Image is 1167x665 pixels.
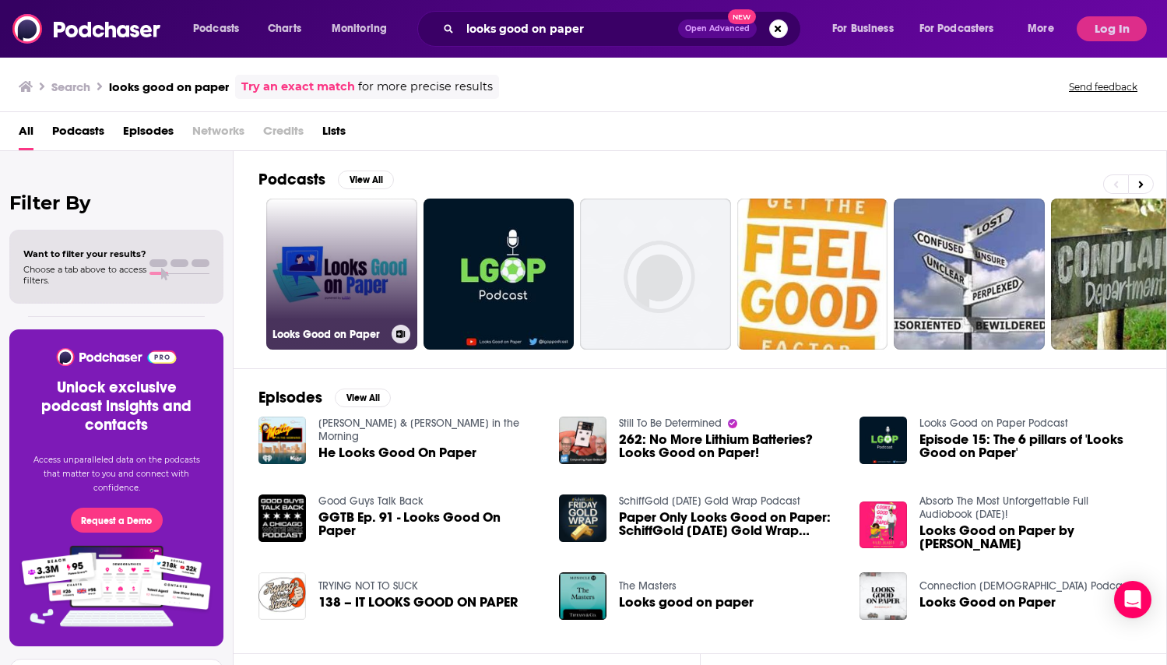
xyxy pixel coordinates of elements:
[919,524,1141,551] span: Looks Good on Paper by [PERSON_NAME]
[55,348,178,366] img: Podchaser - Follow, Share and Rate Podcasts
[919,579,1130,593] a: Connection Church Podcast
[559,494,606,542] img: Paper Only Looks Good on Paper: SchiffGold Friday Gold Wrap 04.28.23
[432,11,816,47] div: Search podcasts, credits, & more...
[318,511,540,537] a: GGTB Ep. 91 - Looks Good On Paper
[52,118,104,150] a: Podcasts
[1077,16,1147,41] button: Log In
[258,16,311,41] a: Charts
[268,18,301,40] span: Charts
[258,170,394,189] a: PodcastsView All
[559,417,606,464] img: 262: No More Lithium Batteries? Looks Good on Paper!
[16,545,216,628] img: Pro Features
[322,118,346,150] a: Lists
[258,170,325,189] h2: Podcasts
[318,446,476,459] a: He Looks Good On Paper
[258,388,391,407] a: EpisodesView All
[821,16,913,41] button: open menu
[1114,581,1151,618] div: Open Intercom Messenger
[193,18,239,40] span: Podcasts
[241,78,355,96] a: Try an exact match
[258,494,306,542] img: GGTB Ep. 91 - Looks Good On Paper
[559,572,606,620] img: Looks good on paper
[919,596,1056,609] a: Looks Good on Paper
[19,118,33,150] a: All
[332,18,387,40] span: Monitoring
[335,389,391,407] button: View All
[109,79,229,94] h3: looks good on paper
[728,9,756,24] span: New
[919,417,1068,430] a: Looks Good on Paper Podcast
[123,118,174,150] a: Episodes
[619,511,841,537] span: Paper Only Looks Good on Paper: SchiffGold [DATE] Gold Wrap [DATE]
[28,453,205,495] p: Access unparalleled data on the podcasts that matter to you and connect with confidence.
[263,118,304,150] span: Credits
[909,16,1017,41] button: open menu
[71,508,163,533] button: Request a Demo
[318,417,519,443] a: Billy & Lisa in the Morning
[338,171,394,189] button: View All
[258,417,306,464] img: He Looks Good On Paper
[272,328,385,341] h3: Looks Good on Paper
[321,16,407,41] button: open menu
[1028,18,1054,40] span: More
[23,248,146,259] span: Want to filter your results?
[919,524,1141,551] a: Looks Good on Paper by Kilby Blades
[258,388,322,407] h2: Episodes
[919,18,994,40] span: For Podcasters
[619,433,841,459] a: 262: No More Lithium Batteries? Looks Good on Paper!
[619,511,841,537] a: Paper Only Looks Good on Paper: SchiffGold Friday Gold Wrap 04.28.23
[318,579,418,593] a: TRYING NOT TO SUCK
[619,417,722,430] a: Still To Be Determined
[678,19,757,38] button: Open AdvancedNew
[919,433,1141,459] a: Episode 15: The 6 pillars of 'Looks Good on Paper'
[619,596,754,609] a: Looks good on paper
[859,417,907,464] img: Episode 15: The 6 pillars of 'Looks Good on Paper'
[1017,16,1074,41] button: open menu
[182,16,259,41] button: open menu
[28,378,205,435] h3: Unlock exclusive podcast insights and contacts
[23,264,146,286] span: Choose a tab above to access filters.
[318,494,424,508] a: Good Guys Talk Back
[1064,80,1142,93] button: Send feedback
[619,494,800,508] a: SchiffGold Friday Gold Wrap Podcast
[318,596,518,609] a: 138 – IT LOOKS GOOD ON PAPER
[358,78,493,96] span: for more precise results
[619,579,677,593] a: The Masters
[12,14,162,44] img: Podchaser - Follow, Share and Rate Podcasts
[9,192,223,214] h2: Filter By
[192,118,244,150] span: Networks
[460,16,678,41] input: Search podcasts, credits, & more...
[919,494,1088,521] a: Absorb The Most Unforgettable Full Audiobook Today!
[258,572,306,620] img: 138 – IT LOOKS GOOD ON PAPER
[859,501,907,549] img: Looks Good on Paper by Kilby Blades
[51,79,90,94] h3: Search
[266,199,417,350] a: Looks Good on Paper
[685,25,750,33] span: Open Advanced
[832,18,894,40] span: For Business
[859,572,907,620] img: Looks Good on Paper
